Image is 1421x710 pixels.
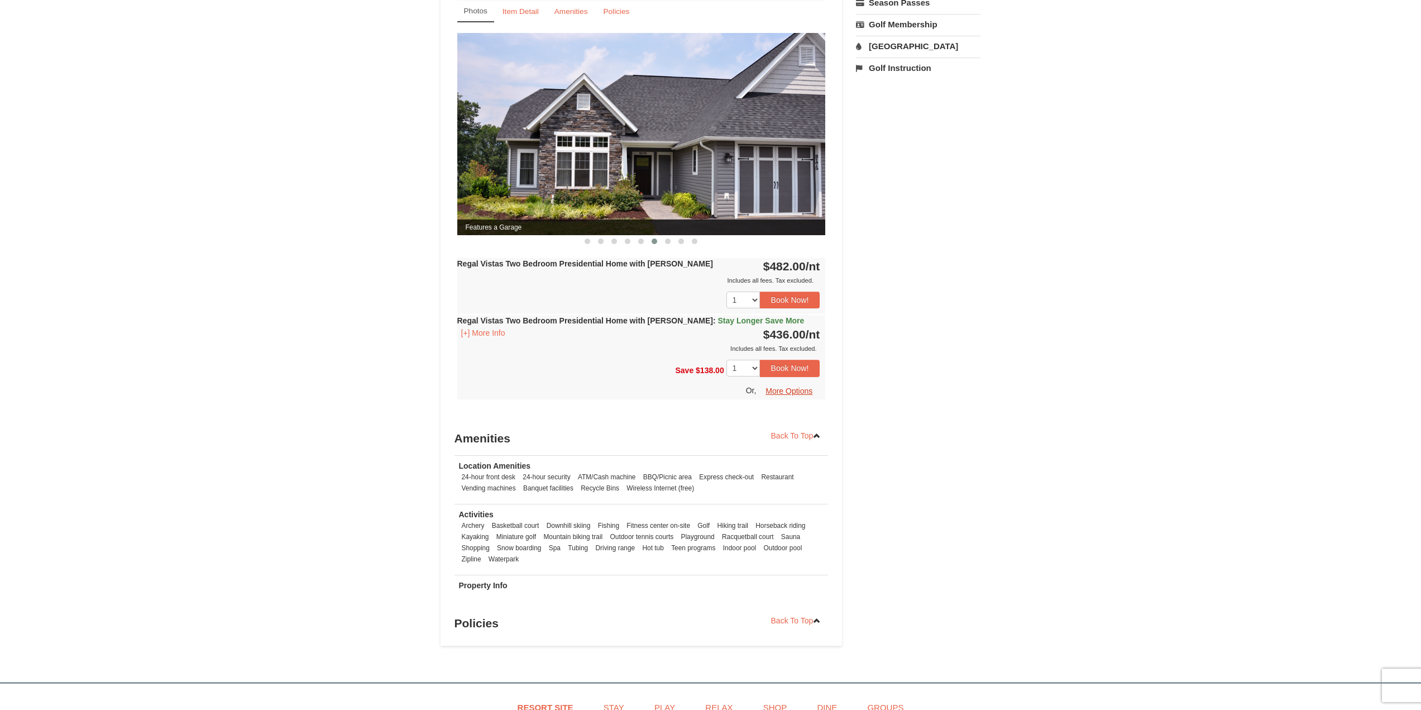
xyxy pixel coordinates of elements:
li: Basketball court [489,520,542,531]
li: Fitness center on-site [624,520,693,531]
li: Waterpark [486,554,521,565]
img: Features a Garage [457,33,826,235]
a: [GEOGRAPHIC_DATA] [856,36,980,56]
button: [+] More Info [457,327,509,339]
small: Item Detail [503,7,539,16]
li: Outdoor pool [761,542,805,554]
li: Kayaking [459,531,492,542]
small: Amenities [554,7,588,16]
a: Policies [596,1,637,22]
a: Amenities [547,1,595,22]
li: BBQ/Picnic area [640,471,695,483]
h3: Amenities [454,427,829,450]
li: Playground [678,531,717,542]
li: Vending machines [459,483,519,494]
li: Archery [459,520,487,531]
li: Shopping [459,542,492,554]
span: /nt [806,260,820,273]
li: 24-hour security [520,471,573,483]
span: Or, [746,385,757,394]
li: ATM/Cash machine [575,471,639,483]
li: Zipline [459,554,484,565]
strong: Regal Vistas Two Bedroom Presidential Home with [PERSON_NAME] [457,259,713,268]
a: Back To Top [764,612,829,629]
li: Golf [695,520,712,531]
li: Snow boarding [494,542,544,554]
span: Save [675,366,693,375]
span: /nt [806,328,820,341]
li: Horseback riding [753,520,808,531]
li: Mountain biking trail [540,531,605,542]
span: Stay Longer Save More [718,316,805,325]
li: Racquetball court [719,531,777,542]
strong: Regal Vistas Two Bedroom Presidential Home with [PERSON_NAME] [457,316,805,325]
li: Teen programs [668,542,718,554]
li: Indoor pool [720,542,759,554]
span: $436.00 [763,328,806,341]
strong: Activities [459,510,494,519]
li: Restaurant [758,471,796,483]
span: $138.00 [696,366,724,375]
li: Recycle Bins [578,483,622,494]
li: Tubing [565,542,591,554]
h3: Policies [454,612,829,635]
a: Golf Membership [856,14,980,35]
li: Hot tub [639,542,666,554]
li: Driving range [592,542,638,554]
li: Fishing [595,520,622,531]
span: : [713,316,716,325]
a: Back To Top [764,427,829,444]
span: Features a Garage [457,220,826,235]
div: Includes all fees. Tax excluded. [457,343,820,354]
small: Photos [464,7,487,15]
a: Photos [457,1,494,22]
a: Golf Instruction [856,58,980,78]
a: Item Detail [495,1,546,22]
strong: $482.00 [763,260,820,273]
button: Book Now! [760,292,820,308]
li: 24-hour front desk [459,471,519,483]
li: Banquet facilities [520,483,576,494]
small: Policies [603,7,629,16]
li: Express check-out [696,471,757,483]
li: Sauna [778,531,803,542]
div: Includes all fees. Tax excluded. [457,275,820,286]
li: Spa [546,542,563,554]
strong: Location Amenities [459,461,531,470]
li: Downhill skiing [544,520,594,531]
li: Miniature golf [494,531,539,542]
button: Book Now! [760,360,820,377]
li: Wireless Internet (free) [624,483,697,494]
li: Hiking trail [714,520,751,531]
li: Outdoor tennis courts [607,531,677,542]
button: More Options [758,383,820,399]
strong: Property Info [459,581,508,590]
